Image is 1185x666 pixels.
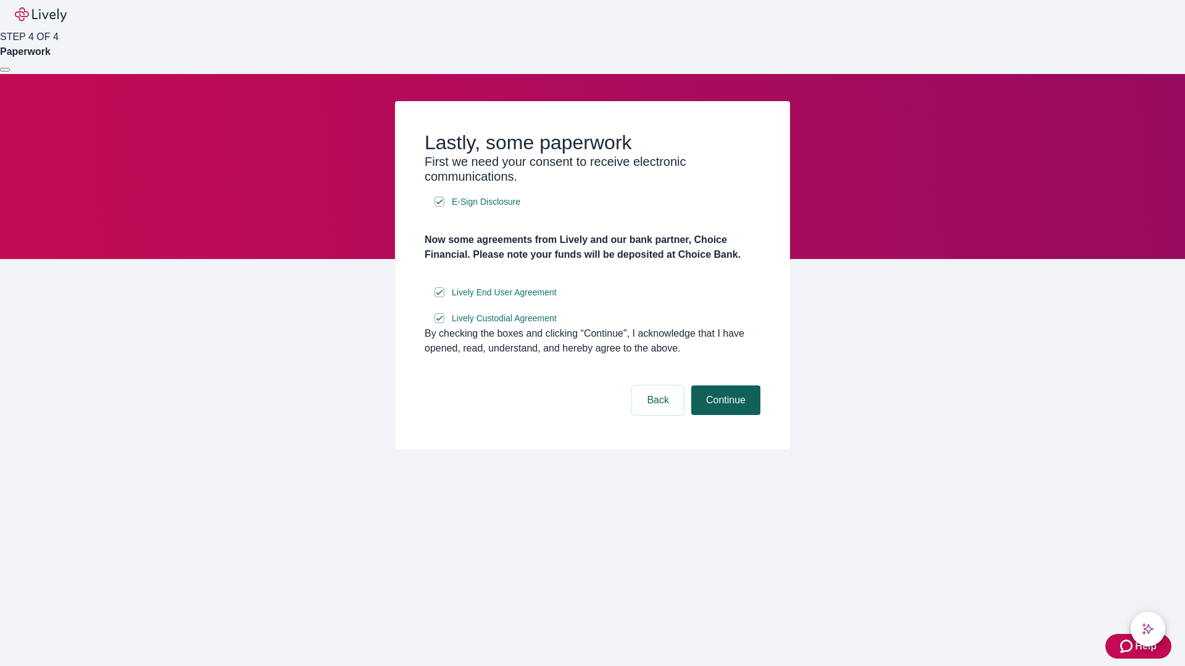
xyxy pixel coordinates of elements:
[632,385,684,415] button: Back
[1105,634,1171,659] button: Zendesk support iconHelp
[15,7,67,22] img: Lively
[425,326,760,356] div: By checking the boxes and clicking “Continue", I acknowledge that I have opened, read, understand...
[449,194,523,210] a: e-sign disclosure document
[1135,639,1157,654] span: Help
[1120,639,1135,654] svg: Zendesk support icon
[1131,612,1165,646] button: chat
[449,285,559,300] a: e-sign disclosure document
[691,385,760,415] button: Continue
[425,154,760,184] h3: First we need your consent to receive electronic communications.
[449,311,559,326] a: e-sign disclosure document
[1142,623,1154,635] svg: Lively AI Assistant
[425,131,760,154] h2: Lastly, some paperwork
[452,312,557,325] span: Lively Custodial Agreement
[425,232,760,262] h4: Now some agreements from Lively and our bank partner, Choice Financial. Please note your funds wi...
[452,195,520,208] span: E-Sign Disclosure
[452,286,557,299] span: Lively End User Agreement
